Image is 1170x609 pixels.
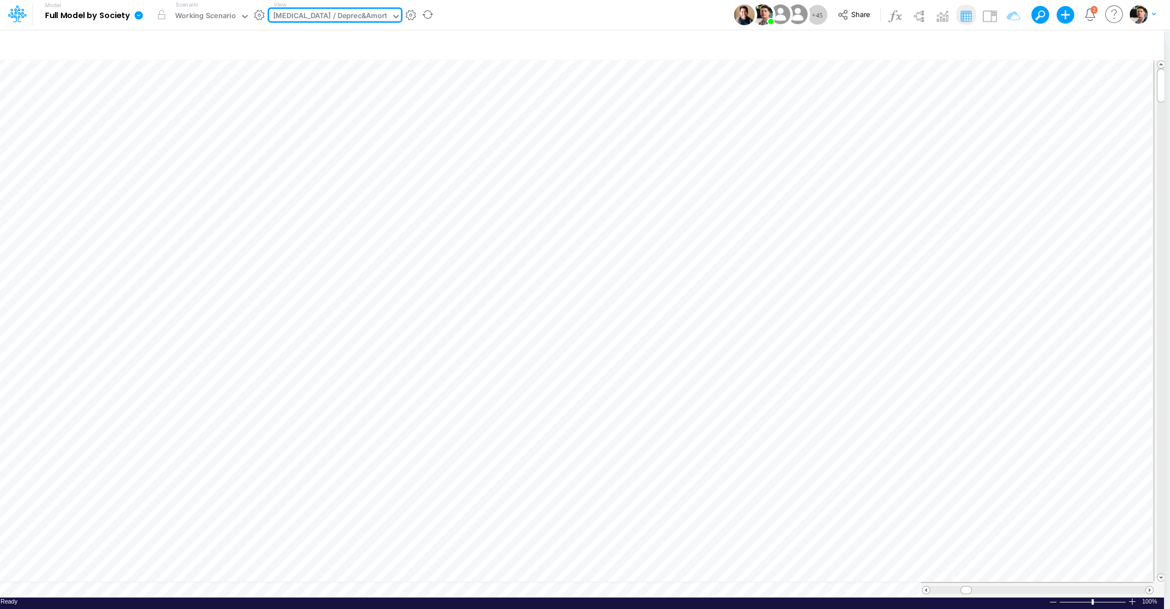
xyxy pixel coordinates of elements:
label: Scenario [176,1,198,9]
label: View [273,1,286,9]
a: Notifications [1084,8,1096,21]
span: Share [851,10,870,18]
span: Ready [1,598,18,605]
img: User Image Icon [785,2,810,27]
span: + 45 [812,12,823,19]
label: Model [45,2,61,9]
b: Full Model by Society [45,11,130,21]
div: Zoom In [1128,597,1137,606]
span: 100% [1142,597,1158,606]
div: 2 unread items [1093,7,1095,12]
input: Type a title here [4,35,925,57]
img: User Image Icon [734,4,755,25]
div: Zoom level [1142,597,1158,606]
div: Zoom Out [1049,598,1057,606]
button: Share [832,7,878,24]
img: User Image Icon [768,2,792,27]
div: [MEDICAL_DATA] / Deprec&Amort [273,10,387,23]
div: Zoom [1059,597,1128,606]
div: In Ready mode [1,597,18,606]
img: User Image Icon [752,4,773,25]
div: Working Scenario [175,10,236,23]
div: Zoom [1092,599,1094,605]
